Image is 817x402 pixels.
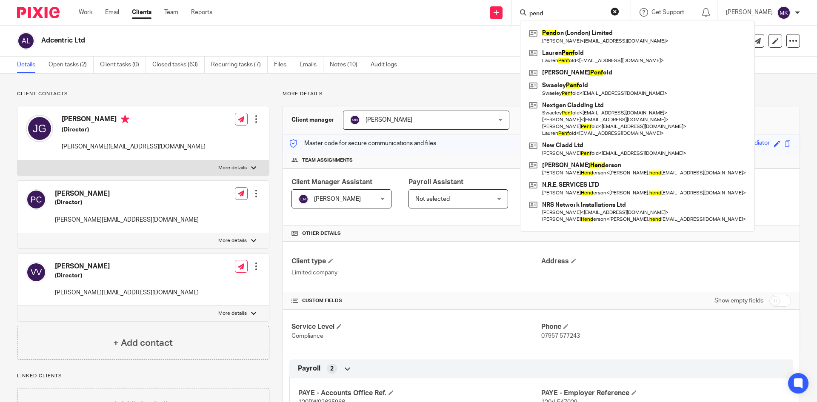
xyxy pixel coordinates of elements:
[218,165,247,171] p: More details
[132,8,151,17] a: Clients
[366,117,412,123] span: [PERSON_NAME]
[302,157,353,164] span: Team assignments
[291,333,323,339] span: Compliance
[105,8,119,17] a: Email
[17,57,42,73] a: Details
[55,262,199,271] h4: [PERSON_NAME]
[55,189,199,198] h4: [PERSON_NAME]
[291,257,541,266] h4: Client type
[17,7,60,18] img: Pixie
[330,57,364,73] a: Notes (10)
[100,57,146,73] a: Client tasks (0)
[291,116,334,124] h3: Client manager
[17,32,35,50] img: svg%3E
[726,8,773,17] p: [PERSON_NAME]
[79,8,92,17] a: Work
[541,322,791,331] h4: Phone
[55,288,199,297] p: [PERSON_NAME][EMAIL_ADDRESS][DOMAIN_NAME]
[408,179,463,185] span: Payroll Assistant
[113,336,173,350] h4: + Add contact
[164,8,178,17] a: Team
[62,115,206,125] h4: [PERSON_NAME]
[62,143,206,151] p: [PERSON_NAME][EMAIL_ADDRESS][DOMAIN_NAME]
[371,57,403,73] a: Audit logs
[291,179,372,185] span: Client Manager Assistant
[26,262,46,282] img: svg%3E
[55,271,199,280] h5: (Director)
[289,139,436,148] p: Master code for secure communications and files
[314,196,361,202] span: [PERSON_NAME]
[350,115,360,125] img: svg%3E
[41,36,556,45] h2: Adcentric Ltd
[49,57,94,73] a: Open tasks (2)
[298,389,541,398] h4: PAYE - Accounts Office Ref.
[714,297,763,305] label: Show empty fields
[298,364,320,373] span: Payroll
[291,297,541,304] h4: CUSTOM FIELDS
[541,257,791,266] h4: Address
[26,189,46,210] img: svg%3E
[218,237,247,244] p: More details
[291,268,541,277] p: Limited company
[777,6,791,20] img: svg%3E
[55,216,199,224] p: [PERSON_NAME][EMAIL_ADDRESS][DOMAIN_NAME]
[541,333,580,339] span: 07957 577243
[26,115,53,142] img: svg%3E
[55,198,199,207] h5: (Director)
[291,322,541,331] h4: Service Level
[17,373,269,379] p: Linked clients
[283,91,800,97] p: More details
[415,196,450,202] span: Not selected
[541,389,784,398] h4: PAYE - Employer Reference
[300,57,323,73] a: Emails
[298,194,309,204] img: svg%3E
[651,9,684,15] span: Get Support
[302,230,341,237] span: Other details
[330,365,334,373] span: 2
[191,8,212,17] a: Reports
[528,10,605,18] input: Search
[611,7,619,16] button: Clear
[152,57,205,73] a: Closed tasks (63)
[17,91,269,97] p: Client contacts
[274,57,293,73] a: Files
[121,115,129,123] i: Primary
[218,310,247,317] p: More details
[211,57,268,73] a: Recurring tasks (7)
[62,125,206,134] h5: (Director)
